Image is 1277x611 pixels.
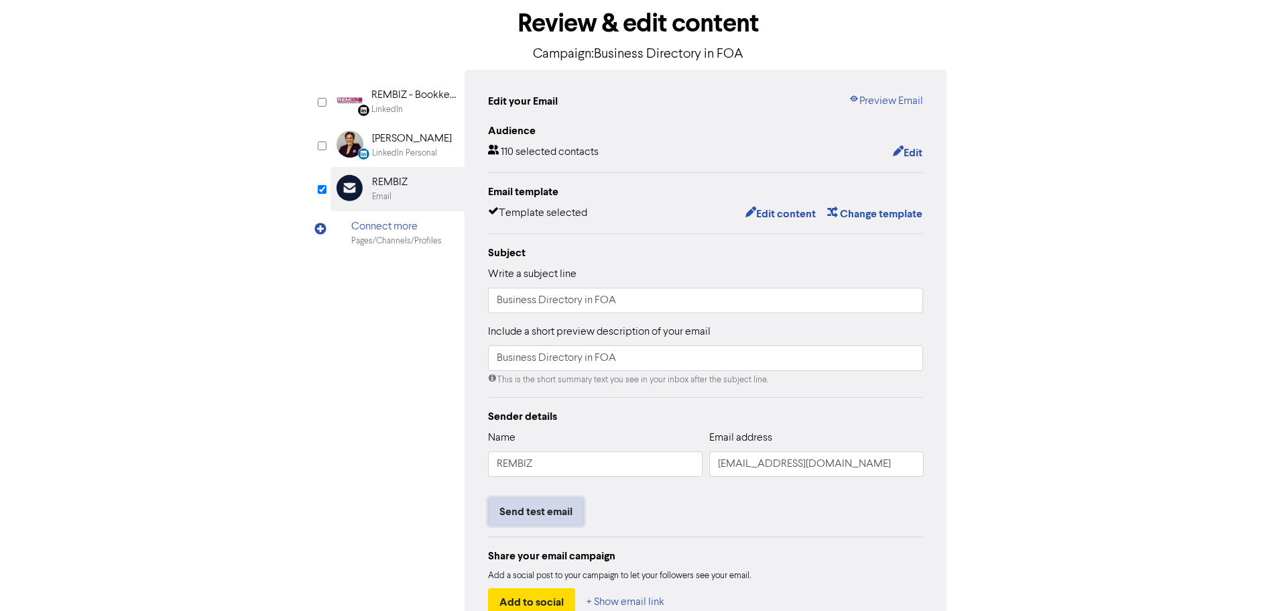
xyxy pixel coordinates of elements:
[330,44,947,64] p: Campaign: Business Directory in FOA
[488,266,576,282] label: Write a subject line
[892,144,923,162] button: Edit
[488,569,924,583] div: Add a social post to your campaign to let your followers see your email.
[351,235,442,247] div: Pages/Channels/Profiles
[488,93,558,109] div: Edit your Email
[488,245,924,261] div: Subject
[371,87,457,103] div: REMBIZ - Bookkeeping, [GEOGRAPHIC_DATA], [GEOGRAPHIC_DATA], [GEOGRAPHIC_DATA]
[371,103,403,116] div: LinkedIn
[372,147,437,160] div: LinkedIn Personal
[488,324,711,340] label: Include a short preview description of your email
[827,205,923,223] button: Change template
[330,8,947,39] h1: Review & edit content
[488,548,924,564] div: Share your email campaign
[1210,547,1277,611] iframe: Chat Widget
[488,184,924,200] div: Email template
[337,87,363,114] img: Linkedin
[337,131,363,158] img: LinkedinPersonal
[330,123,465,167] div: LinkedinPersonal [PERSON_NAME]LinkedIn Personal
[488,123,924,139] div: Audience
[372,131,452,147] div: [PERSON_NAME]
[330,167,465,211] div: REMBIZEmail
[488,430,515,446] label: Name
[745,205,816,223] button: Edit content
[488,408,924,425] div: Sender details
[330,80,465,123] div: Linkedin REMBIZ - Bookkeeping, [GEOGRAPHIC_DATA], [GEOGRAPHIC_DATA], [GEOGRAPHIC_DATA]LinkedIn
[488,205,587,223] div: Template selected
[488,374,924,386] div: This is the short summary text you see in your inbox after the subject line.
[709,430,772,446] label: Email address
[488,144,599,162] div: 110 selected contacts
[849,93,923,109] a: Preview Email
[372,190,391,203] div: Email
[488,498,584,526] button: Send test email
[330,211,465,255] div: Connect morePages/Channels/Profiles
[351,219,442,235] div: Connect more
[372,174,408,190] div: REMBIZ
